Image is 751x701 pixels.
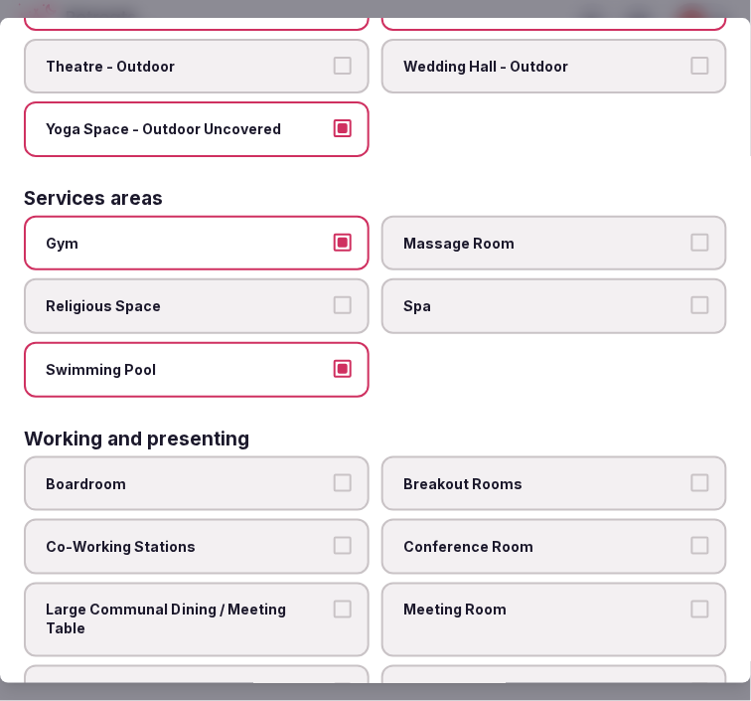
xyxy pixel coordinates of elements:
button: Large Communal Dining / Meeting Table [334,601,352,618]
span: Theatre - Outdoor [46,57,328,77]
button: Yoga Space - Outdoor Uncovered [334,119,352,137]
button: Co-Working Stations [334,537,352,555]
span: Breakout Rooms [403,474,685,494]
span: Co-Working Stations [46,537,328,557]
span: Meeting Room [403,601,685,620]
span: Swimming Pool [46,360,328,380]
h3: Working and presenting [24,430,249,448]
span: Gym [46,234,328,254]
button: Swimming Pool [334,360,352,378]
span: Yoga Space - Outdoor Uncovered [46,119,328,139]
span: Boardroom [46,474,328,494]
span: Massage Room [403,234,685,254]
span: Religious Space [46,296,328,316]
button: Meeting Room [691,601,709,618]
span: Wedding Hall - Outdoor [403,57,685,77]
button: Breakout Rooms [691,474,709,492]
button: Stage [334,683,352,701]
h3: Services areas [24,189,163,208]
button: Conference Room [691,537,709,555]
button: Boardroom [334,474,352,492]
button: Gym [334,234,352,252]
button: Workshop [691,683,709,701]
button: Wedding Hall - Outdoor [691,57,709,75]
span: Spa [403,296,685,316]
button: Spa [691,296,709,314]
button: Massage Room [691,234,709,252]
button: Religious Space [334,296,352,314]
span: Conference Room [403,537,685,557]
button: Theatre - Outdoor [334,57,352,75]
span: Large Communal Dining / Meeting Table [46,601,328,639]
